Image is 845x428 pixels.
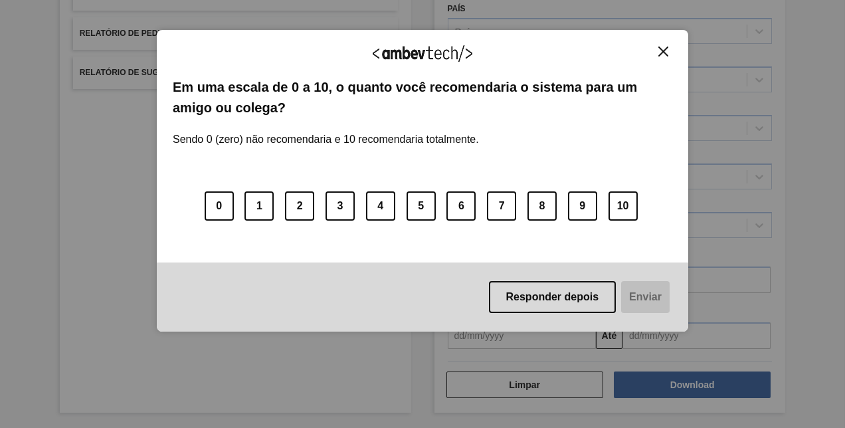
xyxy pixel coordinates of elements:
button: 10 [609,191,638,221]
button: 4 [366,191,395,221]
label: Em uma escala de 0 a 10, o quanto você recomendaria o sistema para um amigo ou colega? [173,77,672,118]
button: 3 [326,191,355,221]
button: 7 [487,191,516,221]
button: 5 [407,191,436,221]
button: 8 [527,191,557,221]
button: 0 [205,191,234,221]
button: Responder depois [489,281,616,313]
button: 1 [244,191,274,221]
button: 2 [285,191,314,221]
button: 6 [446,191,476,221]
button: 9 [568,191,597,221]
img: Logo Ambevtech [373,45,472,62]
label: Sendo 0 (zero) não recomendaria e 10 recomendaria totalmente. [173,118,479,146]
button: Close [654,46,672,57]
img: Close [658,47,668,56]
